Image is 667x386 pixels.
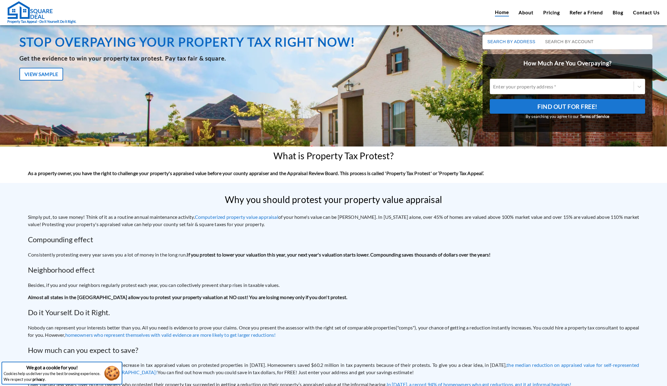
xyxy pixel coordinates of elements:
button: Find Out For Free! [490,99,645,114]
a: Home [495,9,509,16]
h2: Compounding effect [28,234,639,245]
a: Refer a Friend [570,9,603,16]
button: Accept cookies [102,365,122,381]
strong: If you protest to lower your valuation this year, your next year's valuation starts lower. Compou... [187,252,490,257]
h2: Why you should protest your property value appraisal [225,194,442,205]
h2: What is Property Tax Protest? [273,150,393,161]
span: Find Out For Free! [537,102,598,112]
a: About [519,9,533,16]
p: Simply put, to save money! Think of it as a routine annual maintenance activity. of your home's v... [28,213,639,228]
button: View Sample [19,68,63,81]
strong: As a property owner, you have the right to challenge your property's appraised value before your ... [28,170,484,176]
a: Blog [613,9,623,16]
a: Property Tax Appeal - Do it Yourself. Do it Right. [7,1,76,24]
a: Pricing [543,9,560,16]
a: privacy [32,377,45,383]
img: Square Deal [7,1,53,19]
p: Consistently protesting every year saves you a lot of money in the long run. [28,251,639,258]
p: Cookies help us deliver you the best browsing experience. We respect your . [4,371,101,382]
a: homeowners who represent themselves with valid evidence are more likely to get larger reductions! [65,332,276,338]
p: , there was a 6.9% decrease in tax appraised values on protested properties in [DATE]. Homeowners... [28,361,639,376]
div: basic tabs example [482,35,652,49]
h2: Do it Yourself. Do it Right. [28,307,639,318]
h1: Stop overpaying your property tax right now! [19,35,383,49]
button: Search by Account [540,35,598,49]
b: Get the evidence to win your property tax protest. Pay tax fair & square. [19,55,226,62]
strong: We got a cookie for you! [26,364,78,370]
a: Computerized property value appraisal [195,214,278,220]
h2: Neighborhood effect [28,264,639,275]
b: Almost all states in the [GEOGRAPHIC_DATA] allow you to protest your property valuation at NO cos... [28,294,347,300]
small: By searching you agree to our [490,114,645,120]
p: Besides, if you and your neighbors regularly protest each year, you can collectively prevent shar... [28,281,639,289]
h2: How Much Are You Overpaying? [482,54,652,73]
a: Terms of Service [580,114,609,119]
p: Nobody can represent your interests better than you. All you need is evidence to prove your claim... [28,324,639,339]
h2: How much can you expect to save? [28,345,639,356]
button: Search by Address [482,35,540,49]
a: Contact Us [633,9,660,16]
